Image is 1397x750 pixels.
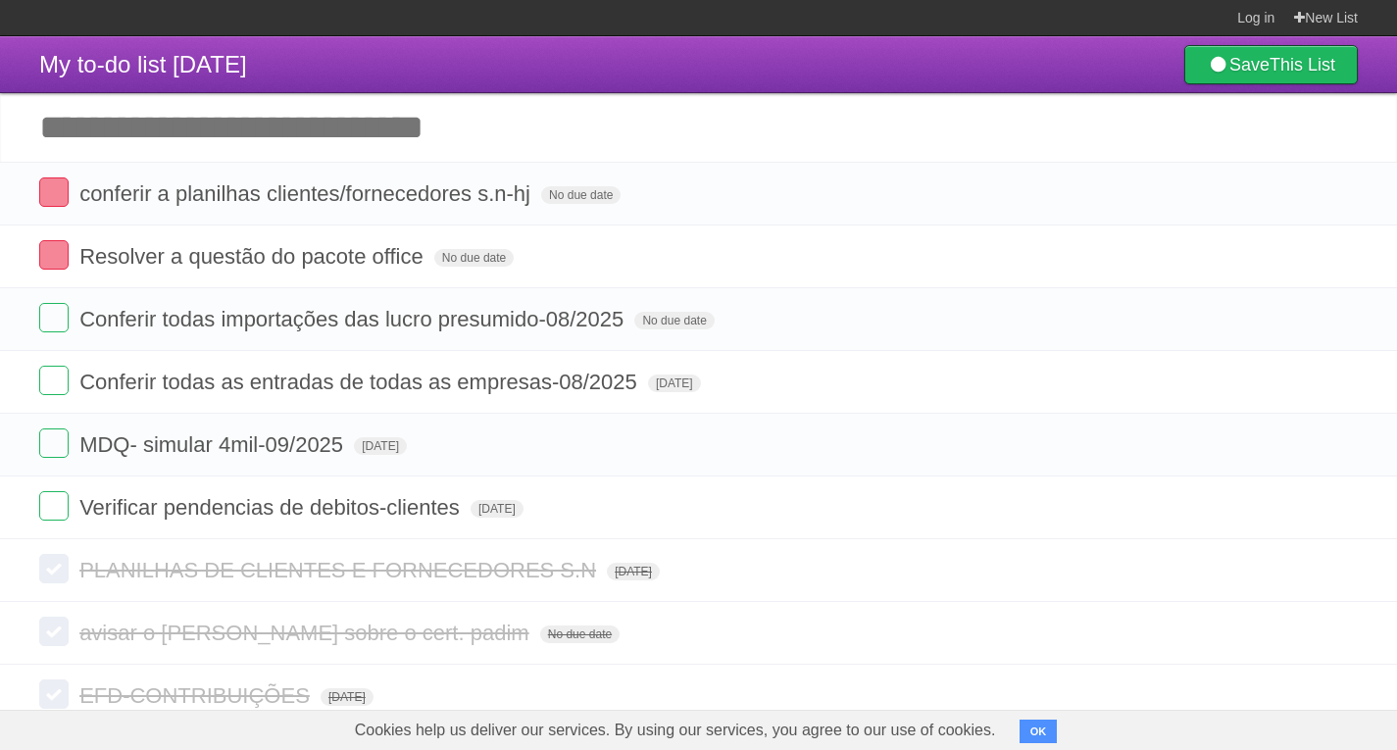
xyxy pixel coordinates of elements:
span: No due date [634,312,714,329]
span: No due date [540,625,620,643]
span: Resolver a questão do pacote office [79,244,428,269]
span: Cookies help us deliver our services. By using our services, you agree to our use of cookies. [335,711,1016,750]
label: Done [39,240,69,270]
span: Conferir todas as entradas de todas as empresas-08/2025 [79,370,642,394]
span: My to-do list [DATE] [39,51,247,77]
label: Done [39,366,69,395]
span: [DATE] [354,437,407,455]
label: Done [39,491,69,521]
span: [DATE] [471,500,524,518]
span: Verificar pendencias de debitos-clientes [79,495,465,520]
label: Done [39,428,69,458]
button: OK [1020,720,1058,743]
span: MDQ- simular 4mil-09/2025 [79,432,348,457]
span: EFD-CONTRIBUIÇÕES [79,683,315,708]
span: PLANILHAS DE CLIENTES E FORNECEDORES S.N [79,558,601,582]
span: No due date [434,249,514,267]
b: This List [1270,55,1335,75]
label: Done [39,679,69,709]
span: [DATE] [321,688,374,706]
a: SaveThis List [1184,45,1358,84]
span: [DATE] [607,563,660,580]
label: Done [39,303,69,332]
label: Done [39,617,69,646]
span: conferir a planilhas clientes/fornecedores s.n-hj [79,181,535,206]
span: Conferir todas importações das lucro presumido-08/2025 [79,307,628,331]
label: Done [39,554,69,583]
span: [DATE] [648,375,701,392]
span: No due date [541,186,621,204]
label: Done [39,177,69,207]
span: avisar o [PERSON_NAME] sobre o cert. padim [79,621,534,645]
